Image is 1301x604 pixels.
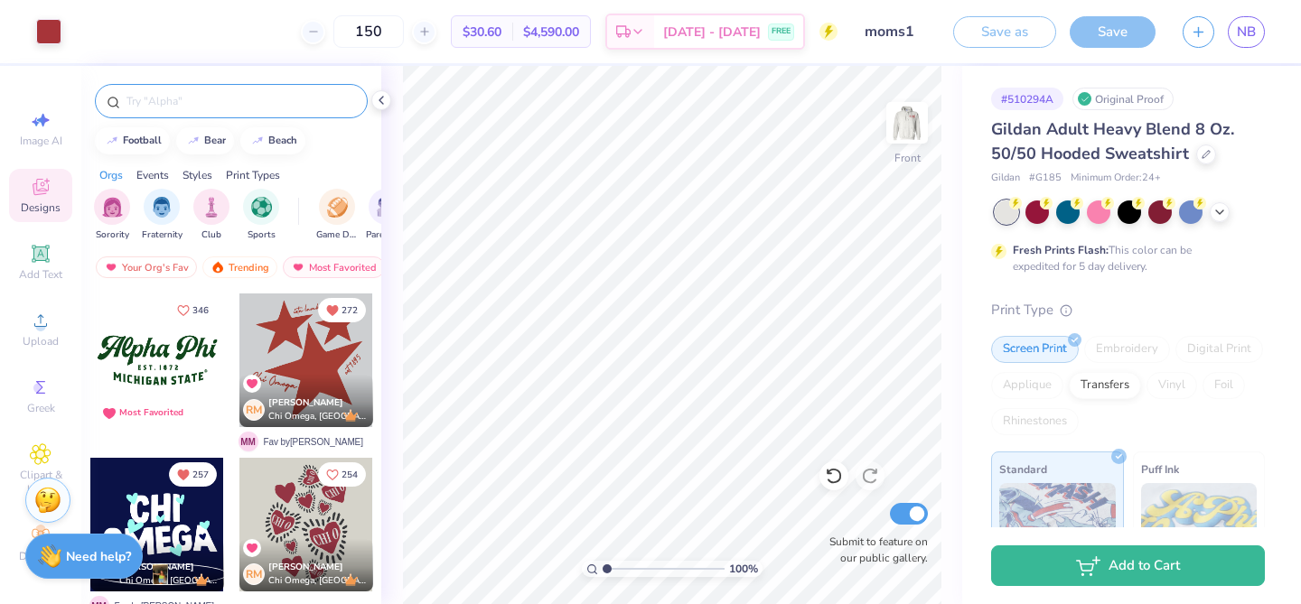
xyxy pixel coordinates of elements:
[991,118,1234,164] span: Gildan Adult Heavy Blend 8 Oz. 50/50 Hooded Sweatshirt
[202,256,277,278] div: Trending
[991,545,1265,586] button: Add to Cart
[1175,336,1263,363] div: Digital Print
[1203,372,1245,399] div: Foil
[1237,22,1256,42] span: NB
[125,92,356,110] input: Try "Alpha"
[23,334,59,348] span: Upload
[201,228,221,242] span: Club
[193,189,229,242] div: filter for Club
[268,574,366,588] span: Chi Omega, [GEOGRAPHIC_DATA]
[243,399,265,421] div: RM
[183,167,212,183] div: Styles
[19,267,62,282] span: Add Text
[1013,243,1109,257] strong: Fresh Prints Flash:
[20,134,62,148] span: Image AI
[136,167,169,183] div: Events
[248,228,276,242] span: Sports
[243,189,279,242] button: filter button
[333,15,404,48] input: – –
[316,189,358,242] button: filter button
[152,197,172,218] img: Fraternity Image
[186,135,201,146] img: trend_line.gif
[991,300,1265,321] div: Print Type
[169,298,217,322] button: Like
[729,561,758,577] span: 100 %
[240,127,305,154] button: beach
[366,189,407,242] button: filter button
[268,410,366,423] span: Chi Omega, [GEOGRAPHIC_DATA]
[327,197,348,218] img: Game Day Image
[251,197,272,218] img: Sports Image
[1071,171,1161,186] span: Minimum Order: 24 +
[999,483,1116,573] img: Standard
[264,435,363,449] span: Fav by [PERSON_NAME]
[142,228,183,242] span: Fraternity
[991,372,1063,399] div: Applique
[99,167,123,183] div: Orgs
[142,189,183,242] div: filter for Fraternity
[1084,336,1170,363] div: Embroidery
[894,150,921,166] div: Front
[1029,171,1062,186] span: # G185
[663,23,761,42] span: [DATE] - [DATE]
[999,460,1047,479] span: Standard
[1147,372,1197,399] div: Vinyl
[193,189,229,242] button: filter button
[1072,88,1174,110] div: Original Proof
[1069,372,1141,399] div: Transfers
[243,189,279,242] div: filter for Sports
[283,256,385,278] div: Most Favorited
[119,406,183,420] div: Most Favorited
[66,548,131,565] strong: Need help?
[211,261,225,274] img: trending.gif
[1228,16,1265,48] a: NB
[9,468,72,497] span: Clipart & logos
[94,189,130,242] div: filter for Sorority
[318,462,366,487] button: Like
[94,189,130,242] button: filter button
[291,261,305,274] img: most_fav.gif
[268,135,297,145] div: beach
[95,127,170,154] button: football
[772,25,791,38] span: FREE
[204,135,226,145] div: bear
[819,534,928,566] label: Submit to feature on our public gallery.
[226,167,280,183] div: Print Types
[102,197,123,218] img: Sorority Image
[119,574,217,588] span: Chi Omega, [GEOGRAPHIC_DATA][US_STATE]
[268,561,343,573] span: [PERSON_NAME]
[19,549,62,563] span: Decorate
[123,135,162,145] div: football
[96,228,129,242] span: Sorority
[342,470,358,479] span: 254
[1141,460,1179,479] span: Puff Ink
[119,561,194,573] span: [PERSON_NAME]
[268,396,343,409] span: [PERSON_NAME]
[1141,483,1258,573] img: Puff Ink
[201,197,221,218] img: Club Image
[316,189,358,242] div: filter for Game Day
[1013,242,1235,274] div: This color can be expedited for 5 day delivery.
[366,189,407,242] div: filter for Parent's Weekend
[21,200,61,215] span: Designs
[991,88,1063,110] div: # 510294A
[523,23,579,42] span: $4,590.00
[851,14,940,50] input: Untitled Design
[991,336,1079,363] div: Screen Print
[105,135,119,146] img: trend_line.gif
[192,306,209,315] span: 346
[991,171,1020,186] span: Gildan
[104,261,118,274] img: most_fav.gif
[316,228,358,242] span: Game Day
[889,105,925,141] img: Front
[27,401,55,415] span: Greek
[239,432,258,451] span: M M
[96,256,197,278] div: Your Org's Fav
[176,127,234,154] button: bear
[991,408,1079,435] div: Rhinestones
[250,135,265,146] img: trend_line.gif
[463,23,501,42] span: $30.60
[142,189,183,242] button: filter button
[366,228,407,242] span: Parent's Weekend
[377,197,398,218] img: Parent's Weekend Image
